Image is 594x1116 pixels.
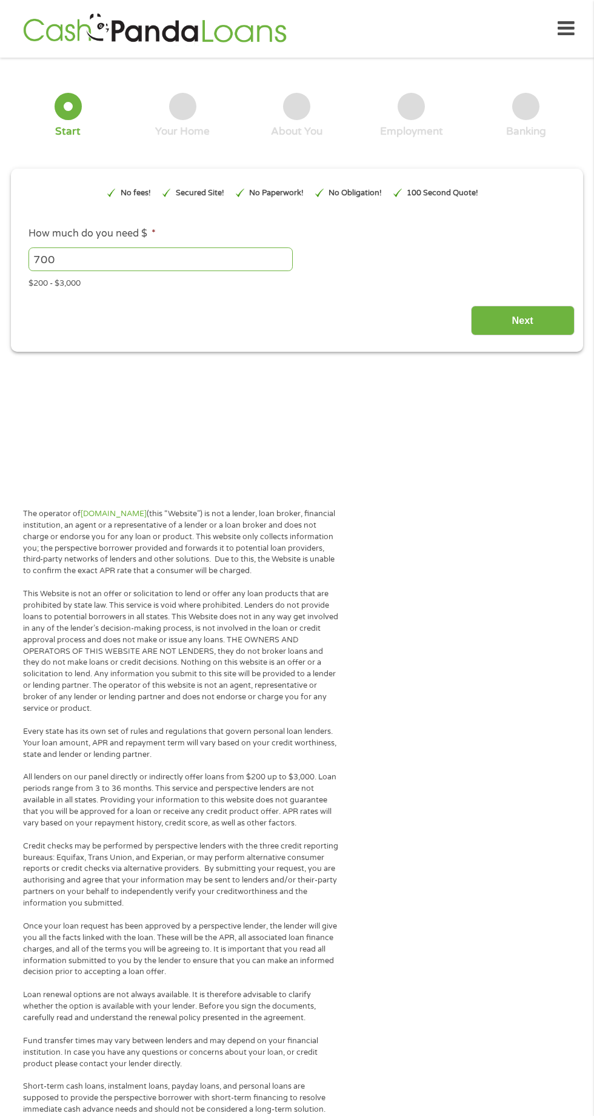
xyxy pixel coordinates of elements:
[28,227,156,240] label: How much do you need $
[407,187,478,199] p: 100 Second Quote!
[81,509,147,519] a: [DOMAIN_NAME]
[23,1081,339,1115] p: Short-term cash loans, instalment loans, payday loans, and personal loans are supposed to provide...
[28,273,566,289] div: $200 - $3,000
[19,12,290,46] img: GetLoanNow Logo
[23,588,339,714] p: This Website is not an offer or solicitation to lend or offer any loan products that are prohibit...
[23,1035,339,1070] p: Fund transfer times may vary between lenders and may depend on your financial institution. In cas...
[55,125,81,138] div: Start
[471,306,575,335] input: Next
[23,989,339,1024] p: Loan renewal options are not always available. It is therefore advisable to clarify whether the o...
[23,841,339,909] p: Credit checks may be performed by perspective lenders with the three credit reporting bureaus: Eq...
[155,125,210,138] div: Your Home
[249,187,304,199] p: No Paperwork!
[380,125,443,138] div: Employment
[329,187,382,199] p: No Obligation!
[23,726,339,761] p: Every state has its own set of rules and regulations that govern personal loan lenders. Your loan...
[271,125,322,138] div: About You
[23,771,339,829] p: All lenders on our panel directly or indirectly offer loans from $200 up to $3,000. Loan periods ...
[176,187,224,199] p: Secured Site!
[506,125,546,138] div: Banking
[23,508,339,577] p: The operator of (this “Website”) is not a lender, loan broker, financial institution, an agent or...
[121,187,151,199] p: No fees!
[23,921,339,978] p: Once your loan request has been approved by a perspective lender, the lender will give you all th...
